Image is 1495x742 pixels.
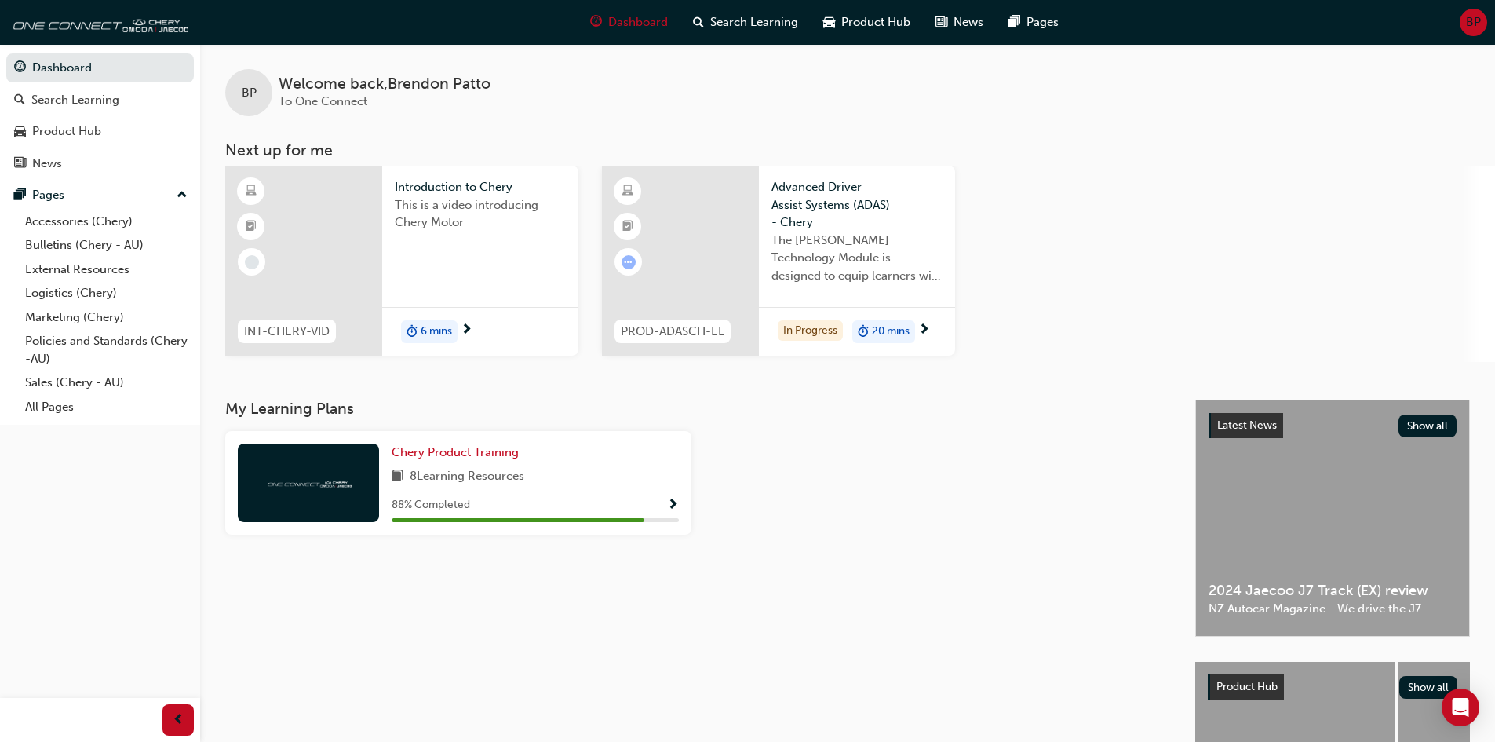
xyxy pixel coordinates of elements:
[461,323,472,338] span: next-icon
[1399,676,1458,699] button: Show all
[858,322,869,342] span: duration-icon
[811,6,923,38] a: car-iconProduct Hub
[1195,400,1470,637] a: Latest NewsShow all2024 Jaecoo J7 Track (EX) reviewNZ Autocar Magazine - We drive the J7.
[621,323,724,341] span: PROD-ADASCH-EL
[6,181,194,210] button: Pages
[1008,13,1020,32] span: pages-icon
[392,467,403,487] span: book-icon
[177,185,188,206] span: up-icon
[8,6,188,38] img: oneconnect
[392,496,470,514] span: 88 % Completed
[19,371,194,395] a: Sales (Chery - AU)
[622,217,633,237] span: booktick-icon
[410,467,524,487] span: 8 Learning Resources
[14,93,25,108] span: search-icon
[225,400,1170,418] h3: My Learning Plans
[392,445,519,459] span: Chery Product Training
[872,323,910,341] span: 20 mins
[578,6,680,38] a: guage-iconDashboard
[771,232,943,285] span: The [PERSON_NAME] Technology Module is designed to equip learners with essential knowledge about ...
[265,475,352,490] img: oneconnect
[19,233,194,258] a: Bulletins (Chery - AU)
[622,181,633,202] span: learningResourceType_ELEARNING-icon
[279,94,367,108] span: To One Connect
[32,186,64,204] div: Pages
[32,155,62,173] div: News
[242,84,257,102] span: BP
[6,53,194,82] a: Dashboard
[6,117,194,146] a: Product Hub
[771,178,943,232] span: Advanced Driver Assist Systems (ADAS) - Chery
[918,323,930,338] span: next-icon
[14,188,26,203] span: pages-icon
[923,6,996,38] a: news-iconNews
[19,329,194,371] a: Policies and Standards (Chery -AU)
[1216,680,1278,693] span: Product Hub
[14,125,26,139] span: car-icon
[19,210,194,234] a: Accessories (Chery)
[608,13,668,31] span: Dashboard
[693,13,704,32] span: search-icon
[710,13,798,31] span: Search Learning
[823,13,835,32] span: car-icon
[1466,13,1481,31] span: BP
[279,75,490,93] span: Welcome back , Brendon Patto
[1026,13,1059,31] span: Pages
[32,122,101,141] div: Product Hub
[590,13,602,32] span: guage-icon
[421,323,452,341] span: 6 mins
[19,281,194,305] a: Logistics (Chery)
[395,196,566,232] span: This is a video introducing Chery Motor
[1460,9,1487,36] button: BP
[200,141,1495,159] h3: Next up for me
[6,86,194,115] a: Search Learning
[19,395,194,419] a: All Pages
[14,157,26,171] span: news-icon
[935,13,947,32] span: news-icon
[395,178,566,196] span: Introduction to Chery
[392,444,525,462] a: Chery Product Training
[173,711,184,730] span: prev-icon
[407,322,418,342] span: duration-icon
[680,6,811,38] a: search-iconSearch Learning
[1442,689,1479,726] div: Open Intercom Messenger
[6,149,194,178] a: News
[1208,674,1457,700] a: Product HubShow all
[1209,600,1457,618] span: NZ Autocar Magazine - We drive the J7.
[996,6,1071,38] a: pages-iconPages
[1209,413,1457,438] a: Latest NewsShow all
[6,50,194,181] button: DashboardSearch LearningProduct HubNews
[19,305,194,330] a: Marketing (Chery)
[622,255,636,269] span: learningRecordVerb_ATTEMPT-icon
[246,181,257,202] span: learningResourceType_ELEARNING-icon
[954,13,983,31] span: News
[667,499,679,513] span: Show Progress
[1398,415,1457,437] button: Show all
[667,495,679,515] button: Show Progress
[602,166,955,356] a: PROD-ADASCH-ELAdvanced Driver Assist Systems (ADAS) - CheryThe [PERSON_NAME] Technology Module is...
[19,258,194,282] a: External Resources
[1209,582,1457,600] span: 2024 Jaecoo J7 Track (EX) review
[1217,419,1277,432] span: Latest News
[244,323,330,341] span: INT-CHERY-VID
[245,255,259,269] span: learningRecordVerb_NONE-icon
[778,320,843,342] div: In Progress
[246,217,257,237] span: booktick-icon
[31,91,119,109] div: Search Learning
[14,61,26,75] span: guage-icon
[225,166,578,356] a: INT-CHERY-VIDIntroduction to CheryThis is a video introducing Chery Motorduration-icon6 mins
[841,13,910,31] span: Product Hub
